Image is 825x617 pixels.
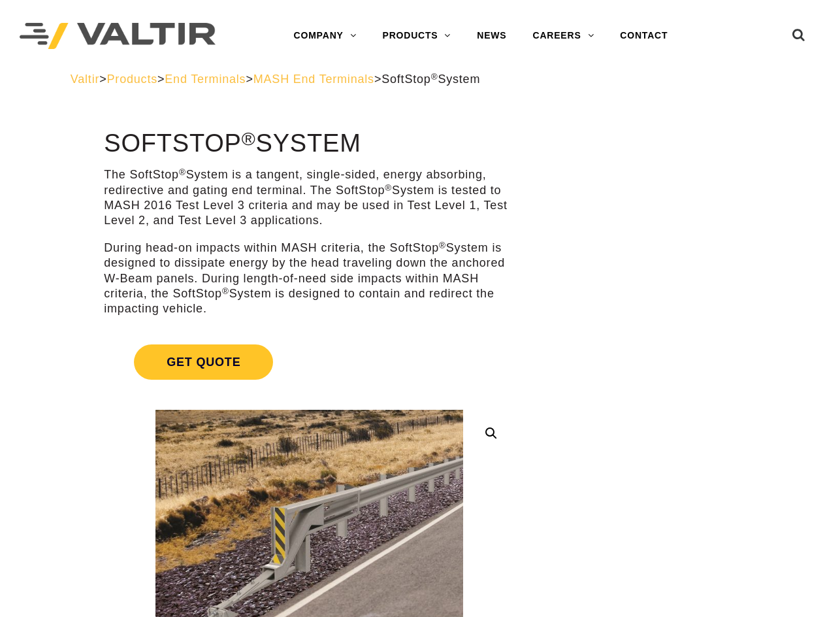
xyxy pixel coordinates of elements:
a: CAREERS [519,23,607,49]
p: During head-on impacts within MASH criteria, the SoftStop System is designed to dissipate energy ... [104,241,515,317]
a: Get Quote [104,329,515,395]
p: The SoftStop System is a tangent, single-sided, energy absorbing, redirective and gating end term... [104,167,515,229]
a: Products [107,73,157,86]
a: COMPANY [281,23,370,49]
sup: ® [385,183,392,193]
sup: ® [222,286,229,296]
a: MASH End Terminals [253,73,374,86]
a: CONTACT [607,23,681,49]
sup: ® [439,241,446,250]
sup: ® [242,128,256,149]
span: SoftStop System [381,73,480,86]
sup: ® [431,72,438,82]
a: End Terminals [165,73,246,86]
h1: SoftStop System [104,130,515,158]
a: NEWS [464,23,519,49]
sup: ® [179,167,186,177]
div: > > > > [71,72,755,87]
span: Get Quote [134,344,273,380]
a: Valtir [71,73,99,86]
img: Valtir [20,23,216,50]
a: PRODUCTS [370,23,464,49]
